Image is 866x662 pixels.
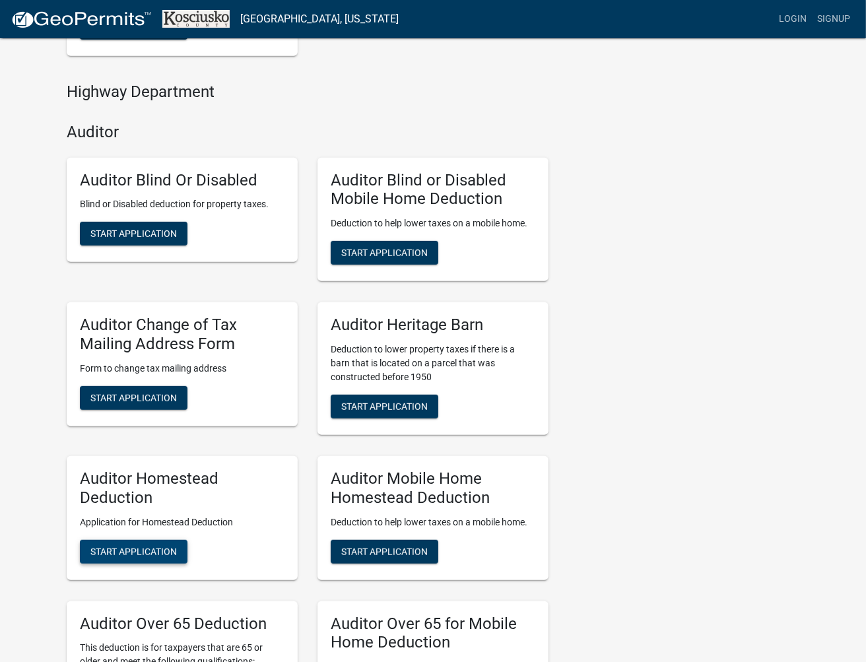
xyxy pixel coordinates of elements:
[80,16,187,40] button: Start Application
[331,614,535,653] h5: Auditor Over 65 for Mobile Home Deduction
[80,386,187,410] button: Start Application
[331,241,438,265] button: Start Application
[331,469,535,508] h5: Auditor Mobile Home Homestead Deduction
[67,123,549,142] h4: Auditor
[812,7,855,32] a: Signup
[341,401,428,411] span: Start Application
[80,614,284,634] h5: Auditor Over 65 Deduction
[90,228,177,239] span: Start Application
[331,540,438,564] button: Start Application
[80,222,187,246] button: Start Application
[90,392,177,403] span: Start Application
[331,515,535,529] p: Deduction to help lower taxes on a mobile home.
[80,469,284,508] h5: Auditor Homestead Deduction
[341,248,428,258] span: Start Application
[240,8,399,30] a: [GEOGRAPHIC_DATA], [US_STATE]
[331,315,535,335] h5: Auditor Heritage Barn
[80,171,284,190] h5: Auditor Blind Or Disabled
[331,343,535,384] p: Deduction to lower property taxes if there is a barn that is located on a parcel that was constru...
[341,546,428,556] span: Start Application
[331,395,438,418] button: Start Application
[90,546,177,556] span: Start Application
[80,197,284,211] p: Blind or Disabled deduction for property taxes.
[67,83,549,102] h4: Highway Department
[80,315,284,354] h5: Auditor Change of Tax Mailing Address Form
[80,362,284,376] p: Form to change tax mailing address
[162,10,230,28] img: Kosciusko County, Indiana
[80,515,284,529] p: Application for Homestead Deduction
[331,171,535,209] h5: Auditor Blind or Disabled Mobile Home Deduction
[80,540,187,564] button: Start Application
[774,7,812,32] a: Login
[331,216,535,230] p: Deduction to help lower taxes on a mobile home.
